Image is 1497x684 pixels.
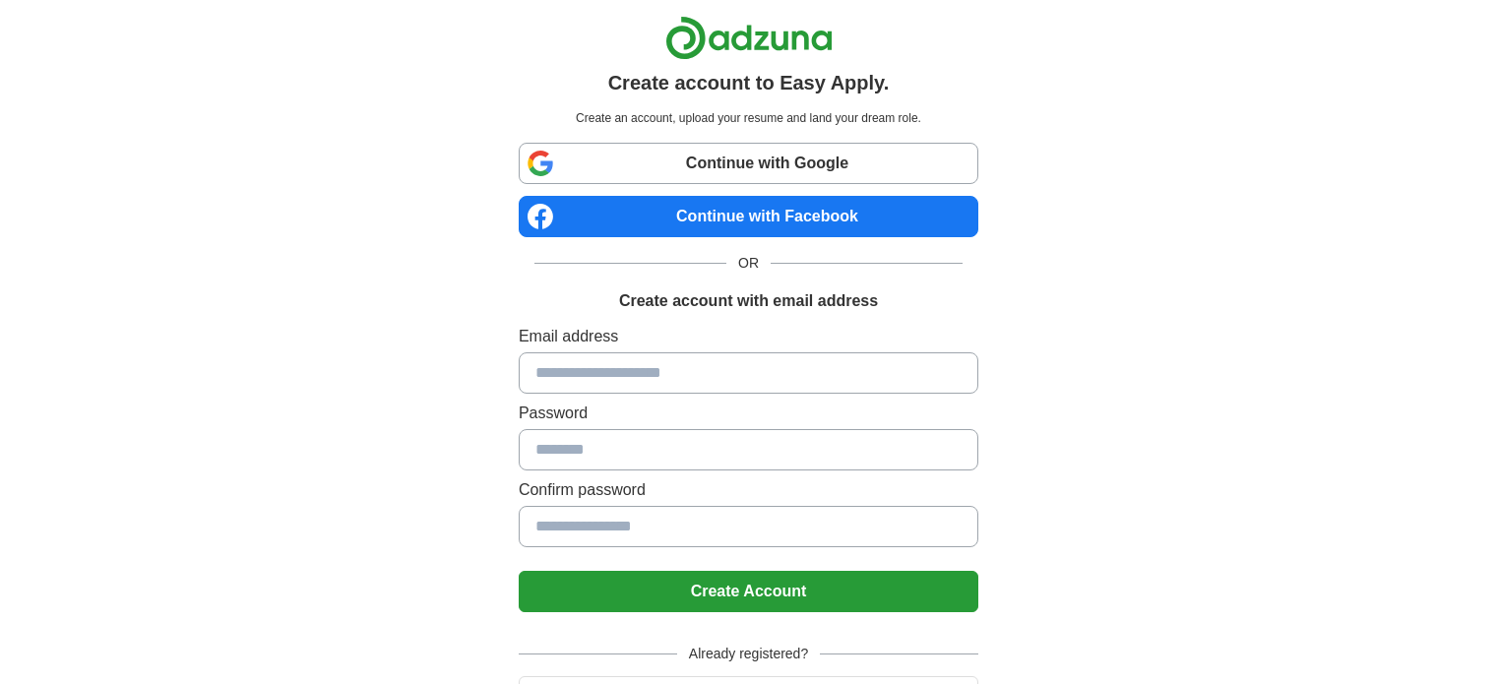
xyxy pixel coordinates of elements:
a: Continue with Facebook [519,196,978,237]
label: Password [519,402,978,425]
a: Continue with Google [519,143,978,184]
button: Create Account [519,571,978,612]
label: Email address [519,325,978,348]
span: Already registered? [677,644,820,664]
h1: Create account to Easy Apply. [608,68,890,97]
h1: Create account with email address [619,289,878,313]
label: Confirm password [519,478,978,502]
img: Adzuna logo [665,16,833,60]
span: OR [726,253,771,274]
p: Create an account, upload your resume and land your dream role. [523,109,974,127]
